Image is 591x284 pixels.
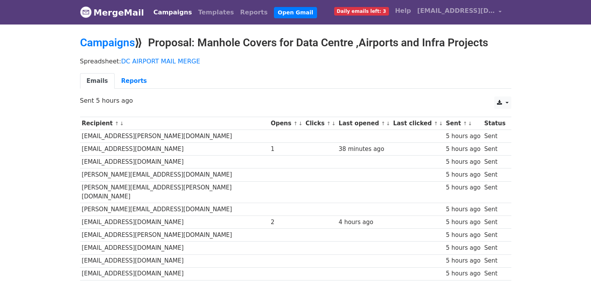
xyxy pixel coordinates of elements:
a: Reports [237,5,271,20]
td: [PERSON_NAME][EMAIL_ADDRESS][DOMAIN_NAME] [80,168,269,181]
a: ↑ [293,121,298,126]
th: Status [482,117,507,130]
span: [EMAIL_ADDRESS][DOMAIN_NAME] [417,6,495,16]
td: [PERSON_NAME][EMAIL_ADDRESS][DOMAIN_NAME] [80,203,269,216]
div: 1 [271,145,302,154]
div: 4 hours ago [339,218,389,227]
a: [EMAIL_ADDRESS][DOMAIN_NAME] [414,3,505,21]
td: [EMAIL_ADDRESS][DOMAIN_NAME] [80,254,269,267]
a: DC AIRPORT MAIL MERGE [121,58,200,65]
a: Templates [195,5,237,20]
td: Sent [482,267,507,280]
td: [EMAIL_ADDRESS][DOMAIN_NAME] [80,242,269,254]
th: Last clicked [391,117,444,130]
a: Daily emails left: 3 [331,3,392,19]
a: ↑ [115,121,119,126]
td: Sent [482,181,507,203]
a: ↑ [381,121,385,126]
div: 5 hours ago [446,170,480,179]
a: ↓ [120,121,124,126]
div: 2 [271,218,302,227]
a: ↓ [439,121,443,126]
td: Sent [482,242,507,254]
td: [EMAIL_ADDRESS][DOMAIN_NAME] [80,216,269,229]
a: ↓ [386,121,390,126]
div: 5 hours ago [446,231,480,240]
a: Open Gmail [274,7,317,18]
a: Reports [115,73,153,89]
td: Sent [482,216,507,229]
td: [EMAIL_ADDRESS][DOMAIN_NAME] [80,267,269,280]
div: 5 hours ago [446,183,480,192]
img: MergeMail logo [80,6,92,18]
td: [EMAIL_ADDRESS][PERSON_NAME][DOMAIN_NAME] [80,130,269,143]
td: [EMAIL_ADDRESS][DOMAIN_NAME] [80,143,269,156]
a: ↑ [327,121,331,126]
a: Help [392,3,414,19]
a: ↓ [468,121,472,126]
a: ↑ [434,121,438,126]
div: 5 hours ago [446,132,480,141]
td: [EMAIL_ADDRESS][DOMAIN_NAME] [80,156,269,168]
div: 5 hours ago [446,269,480,278]
div: 5 hours ago [446,244,480,252]
td: Sent [482,156,507,168]
td: [PERSON_NAME][EMAIL_ADDRESS][PERSON_NAME][DOMAIN_NAME] [80,181,269,203]
a: Campaigns [150,5,195,20]
td: [EMAIL_ADDRESS][PERSON_NAME][DOMAIN_NAME] [80,229,269,242]
a: ↑ [463,121,467,126]
td: Sent [482,130,507,143]
td: Sent [482,168,507,181]
td: Sent [482,254,507,267]
a: ↓ [298,121,303,126]
h2: ⟫ Proposal: Manhole Covers for Data Centre ,Airports and Infra Projects [80,36,511,49]
th: Opens [269,117,304,130]
th: Clicks [303,117,336,130]
div: 5 hours ago [446,158,480,167]
a: MergeMail [80,4,144,21]
th: Last opened [337,117,391,130]
td: Sent [482,229,507,242]
div: 38 minutes ago [339,145,389,154]
a: Campaigns [80,36,135,49]
p: Sent 5 hours ago [80,96,511,105]
div: 5 hours ago [446,145,480,154]
td: Sent [482,143,507,156]
div: 5 hours ago [446,218,480,227]
th: Recipient [80,117,269,130]
div: 5 hours ago [446,205,480,214]
p: Spreadsheet: [80,57,511,65]
a: Emails [80,73,115,89]
span: Daily emails left: 3 [334,7,389,16]
div: 5 hours ago [446,256,480,265]
td: Sent [482,203,507,216]
th: Sent [444,117,483,130]
a: ↓ [331,121,336,126]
